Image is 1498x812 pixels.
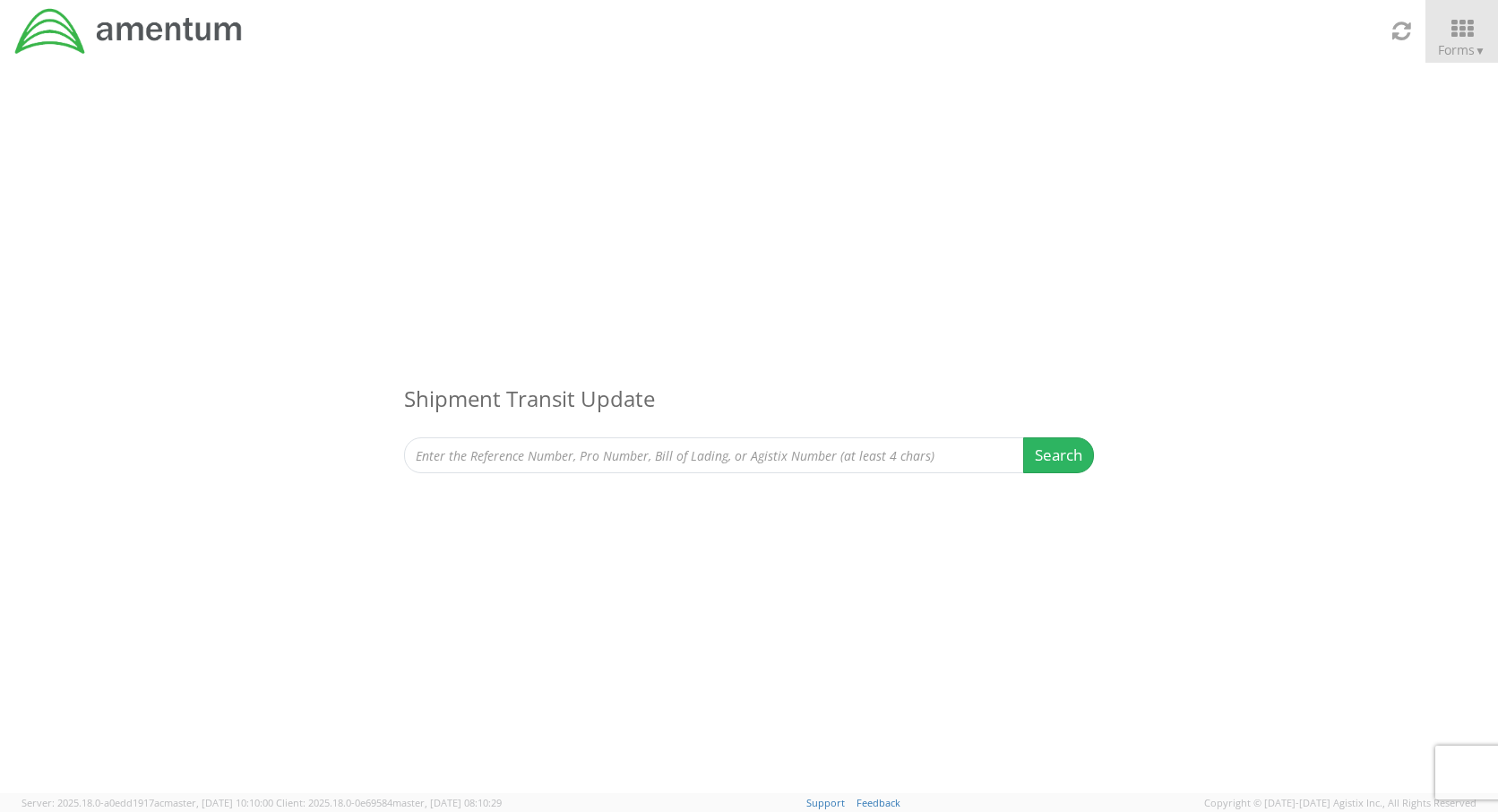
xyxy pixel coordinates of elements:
[404,360,1094,437] h3: Shipment Transit Update
[1475,43,1485,58] span: ▼
[276,796,502,809] span: Client: 2025.18.0-0e69584
[1023,437,1094,473] button: Search
[857,796,900,809] a: Feedback
[806,796,845,809] a: Support
[392,796,502,809] span: master, [DATE] 08:10:29
[1438,41,1485,58] span: Forms
[22,796,273,809] span: Server: 2025.18.0-a0edd1917ac
[404,437,1024,473] input: Enter the Reference Number, Pro Number, Bill of Lading, or Agistix Number (at least 4 chars)
[164,796,273,809] span: master, [DATE] 10:10:00
[13,6,245,56] img: dyn-intl-logo-049831509241104b2a82.png
[1204,796,1476,810] span: Copyright © [DATE]-[DATE] Agistix Inc., All Rights Reserved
